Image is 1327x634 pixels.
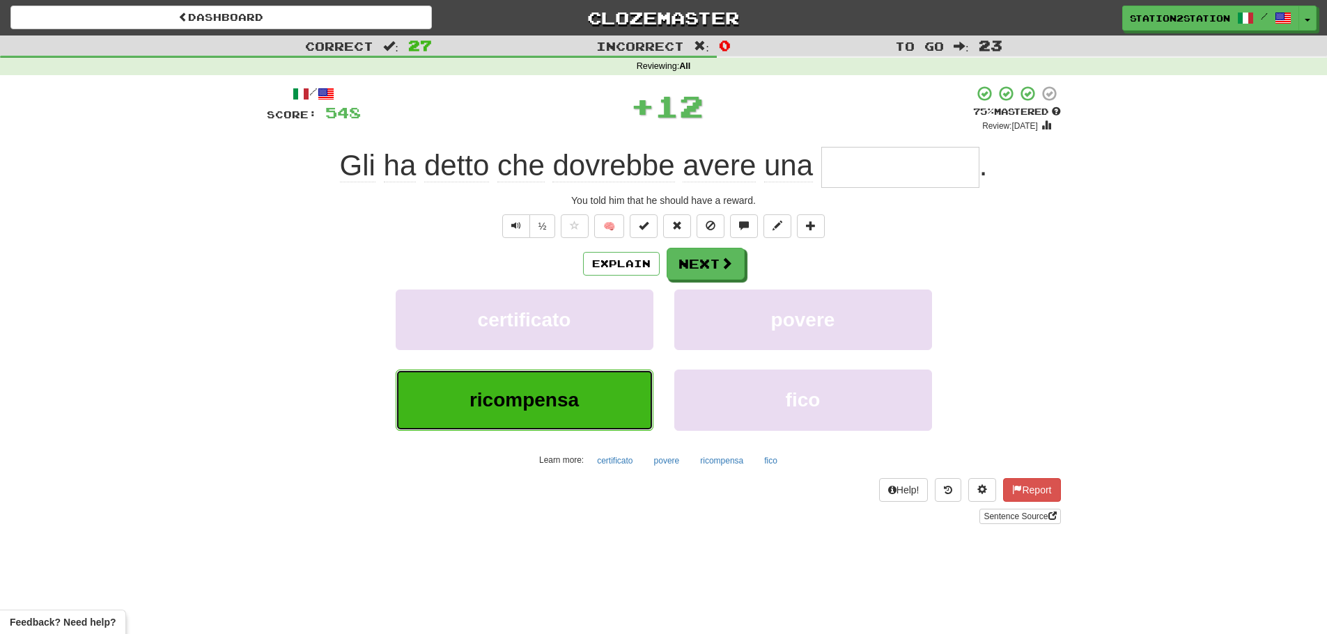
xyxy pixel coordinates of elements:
span: Gli [340,149,375,182]
button: Favorite sentence (alt+f) [561,214,589,238]
button: povere [674,290,932,350]
span: . [979,149,988,182]
button: Play sentence audio (ctl+space) [502,214,530,238]
span: Station2Station [1130,12,1230,24]
span: ha [384,149,417,182]
a: Dashboard [10,6,432,29]
button: certificato [589,450,640,471]
button: povere [646,450,688,471]
span: : [383,40,398,52]
span: 27 [408,37,432,54]
a: Clozemaster [453,6,874,30]
span: : [954,40,969,52]
button: certificato [396,290,653,350]
strong: All [679,61,690,71]
span: 0 [719,37,731,54]
button: Discuss sentence (alt+u) [730,214,758,238]
span: To go [895,39,944,53]
span: ricompensa [470,389,579,411]
a: Sentence Source [979,509,1060,524]
button: fico [756,450,785,471]
span: Score: [267,109,317,120]
button: Reset to 0% Mastered (alt+r) [663,214,691,238]
button: Ignore sentence (alt+i) [697,214,724,238]
a: Station2Station / [1122,6,1299,31]
button: ricompensa [692,450,751,471]
span: avere [683,149,756,182]
button: Set this sentence to 100% Mastered (alt+m) [630,214,658,238]
button: Edit sentence (alt+d) [763,214,791,238]
span: certificato [478,309,571,331]
div: Text-to-speech controls [499,214,556,238]
button: ricompensa [396,370,653,430]
span: detto [424,149,489,182]
span: + [630,85,655,127]
span: Incorrect [596,39,684,53]
span: fico [786,389,821,411]
span: : [694,40,709,52]
span: Open feedback widget [10,615,116,629]
span: / [1261,11,1268,21]
small: Review: [DATE] [982,121,1038,131]
button: fico [674,370,932,430]
div: Mastered [973,106,1061,118]
button: 🧠 [594,214,624,238]
button: Help! [879,478,929,502]
span: 548 [325,104,361,121]
small: Learn more: [539,455,584,465]
span: dovrebbe [552,149,674,182]
span: povere [771,309,835,331]
span: che [497,149,545,182]
span: 12 [655,88,704,123]
div: / [267,85,361,102]
div: You told him that he should have a reward. [267,193,1061,207]
span: una [764,149,813,182]
span: 75 % [973,106,994,117]
button: Explain [583,252,660,276]
button: Report [1003,478,1060,502]
span: Correct [305,39,373,53]
button: ½ [529,214,556,238]
button: Round history (alt+y) [935,478,961,502]
span: 23 [979,37,1002,54]
button: Add to collection (alt+a) [797,214,825,238]
button: Next [667,248,745,280]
